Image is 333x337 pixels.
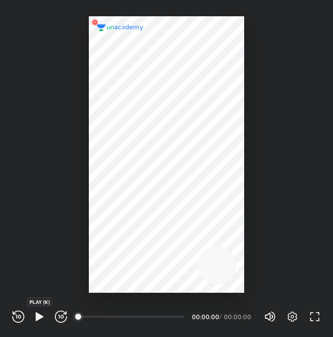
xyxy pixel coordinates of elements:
div: 00:00:00 [192,314,217,320]
img: wMgqJGBwKWe8AAAAABJRU5ErkJggg== [89,16,101,28]
div: PLAY (K) [27,297,52,307]
div: 00:00:00 [224,314,252,320]
img: logo.2a7e12a2.svg [97,24,144,32]
div: / [219,314,222,320]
